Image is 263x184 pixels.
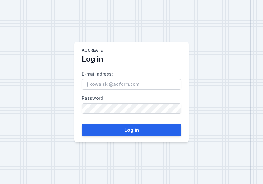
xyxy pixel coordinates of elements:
[82,124,181,136] button: Log in
[82,93,181,114] label: Password :
[82,48,103,54] h1: AQcreate
[82,79,181,90] input: E-mail adress:
[82,54,103,64] h2: Log in
[82,103,181,114] input: Password:
[82,69,181,90] label: E-mail adress :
